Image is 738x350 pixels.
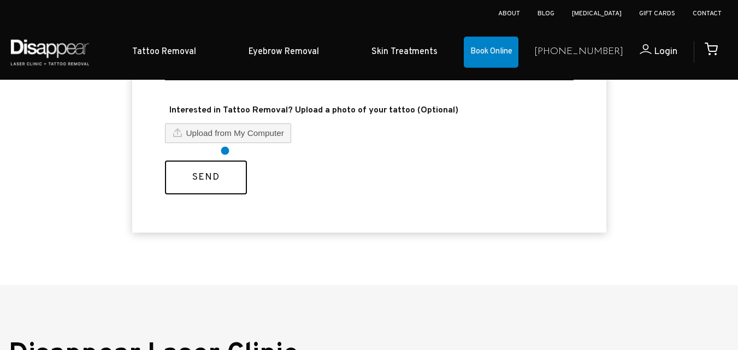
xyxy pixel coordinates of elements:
[172,127,183,138] img: fileupload_upload.svg
[498,9,520,18] a: About
[693,9,722,18] a: Contact
[222,35,345,69] a: Eyebrow Removal
[345,35,464,69] a: Skin Treatments
[639,9,675,18] a: Gift Cards
[165,123,291,143] div: Interested in Tattoo Removal? Upload a photo of your tattoo (Optional)
[623,44,677,60] a: Login
[654,45,677,58] span: Login
[464,37,518,68] a: Book Online
[8,33,91,72] img: Disappear - Laser Clinic and Tattoo Removal Services in Sydney, Australia
[572,9,622,18] a: [MEDICAL_DATA]
[106,35,222,69] a: Tattoo Removal
[538,9,554,18] a: Blog
[165,161,247,195] button: Send
[165,123,291,143] button: Upload from My Computer
[534,44,623,60] a: [PHONE_NUMBER]
[165,103,574,118] span: Interested in Tattoo Removal? Upload a photo of your tattoo (Optional)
